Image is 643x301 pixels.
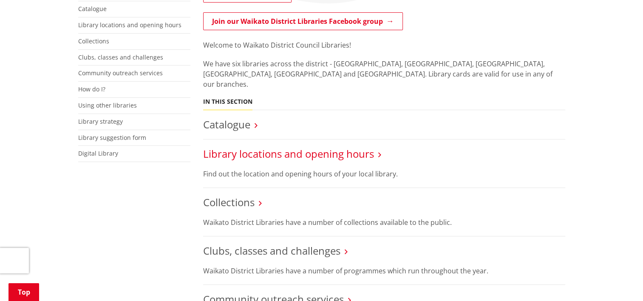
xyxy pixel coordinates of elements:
p: Waikato District Libraries have a number of programmes which run throughout the year. [203,266,565,276]
a: Join our Waikato District Libraries Facebook group [203,12,403,30]
p: We have six libraries across the district - [GEOGRAPHIC_DATA], [GEOGRAPHIC_DATA], [GEOGRAPHIC_DAT... [203,59,565,89]
h5: In this section [203,98,252,105]
a: How do I? [78,85,105,93]
p: Welcome to Waikato District Council Libraries! [203,40,565,50]
a: Library locations and opening hours [203,147,374,161]
iframe: Messenger Launcher [604,265,635,296]
a: Catalogue [78,5,107,13]
a: Using other libraries [78,101,137,109]
a: Clubs, classes and challenges [203,244,340,258]
a: Community outreach services [78,69,163,77]
p: Waikato District Libraries have a number of collections available to the public. [203,217,565,227]
span: ibrary cards are valid for use in any of our branches. [203,69,552,89]
a: Library strategy [78,117,123,125]
a: Collections [203,195,255,209]
a: Clubs, classes and challenges [78,53,163,61]
p: Find out the location and opening hours of your local library. [203,169,565,179]
a: Collections [78,37,109,45]
a: Catalogue [203,117,250,131]
a: Digital Library [78,149,118,157]
a: Top [8,283,39,301]
a: Library locations and opening hours [78,21,181,29]
a: Library suggestion form [78,133,146,142]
